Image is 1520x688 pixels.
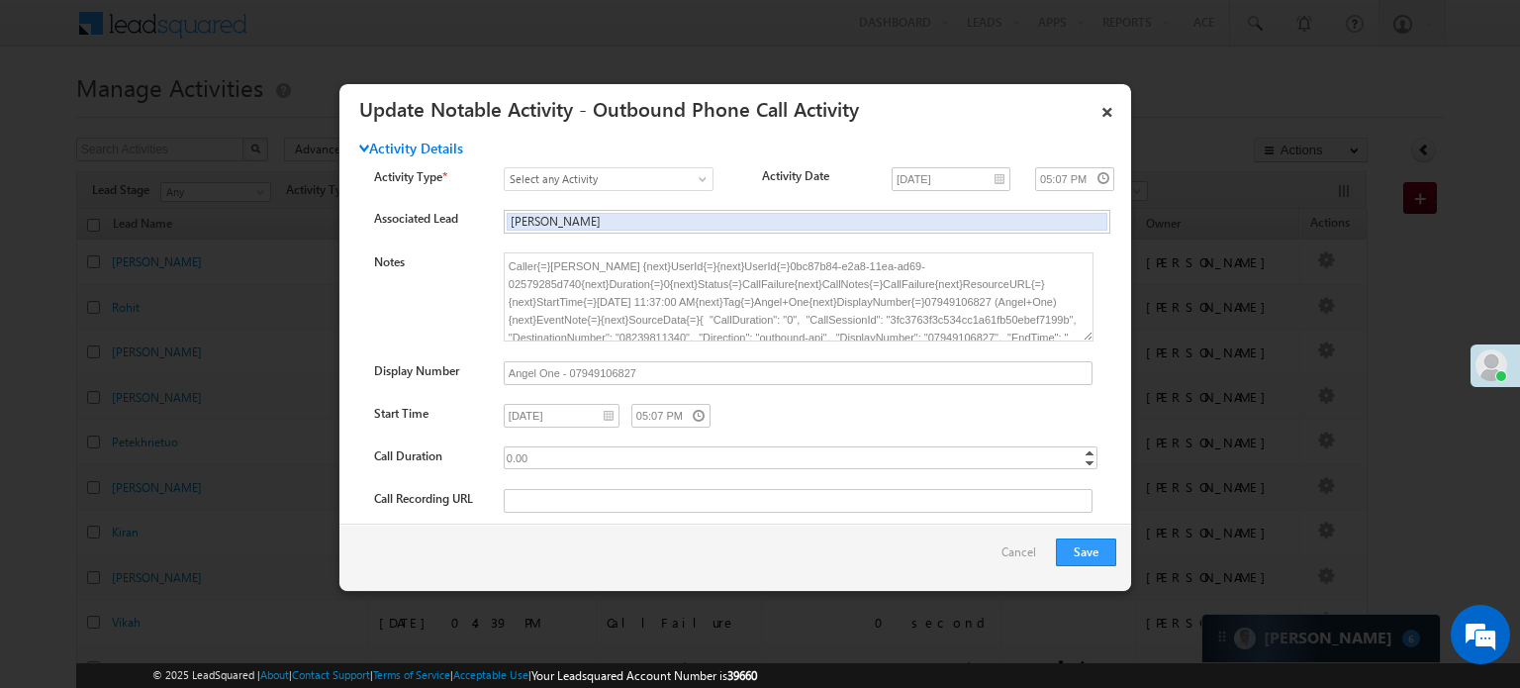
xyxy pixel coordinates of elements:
[374,363,459,378] label: Display Number
[152,666,757,685] span: © 2025 LeadSquared | | | | |
[374,491,473,506] label: Call Recording URL
[374,254,405,269] label: Notes
[374,406,428,421] label: Start Time
[260,668,289,681] a: About
[504,167,713,191] a: Select any Activity
[292,668,370,681] a: Contact Support
[359,94,859,122] a: Update Notable Activity - Outbound Phone Call Activity
[103,104,332,130] div: Chat with us now
[531,668,757,683] span: Your Leadsquared Account Number is
[374,448,442,463] label: Call Duration
[727,668,757,683] span: 39660
[34,104,83,130] img: d_60004797649_company_0_60004797649
[1091,91,1124,126] a: ×
[1056,539,1116,566] button: Save
[762,167,872,185] label: Activity Date
[504,446,1091,469] div: 0.00
[325,10,372,57] div: Minimize live chat window
[269,539,359,565] em: Start Chat
[373,668,450,681] a: Terms of Service
[453,668,528,681] a: Acceptable Use
[511,214,1057,229] span: [PERSON_NAME]
[359,140,463,157] span: Activity Details
[26,183,361,522] textarea: Type your message and hit 'Enter'
[505,170,692,188] span: Select any Activity
[374,167,484,186] label: Activity Type
[1001,539,1046,576] a: Cancel
[374,210,484,228] label: Associated Lead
